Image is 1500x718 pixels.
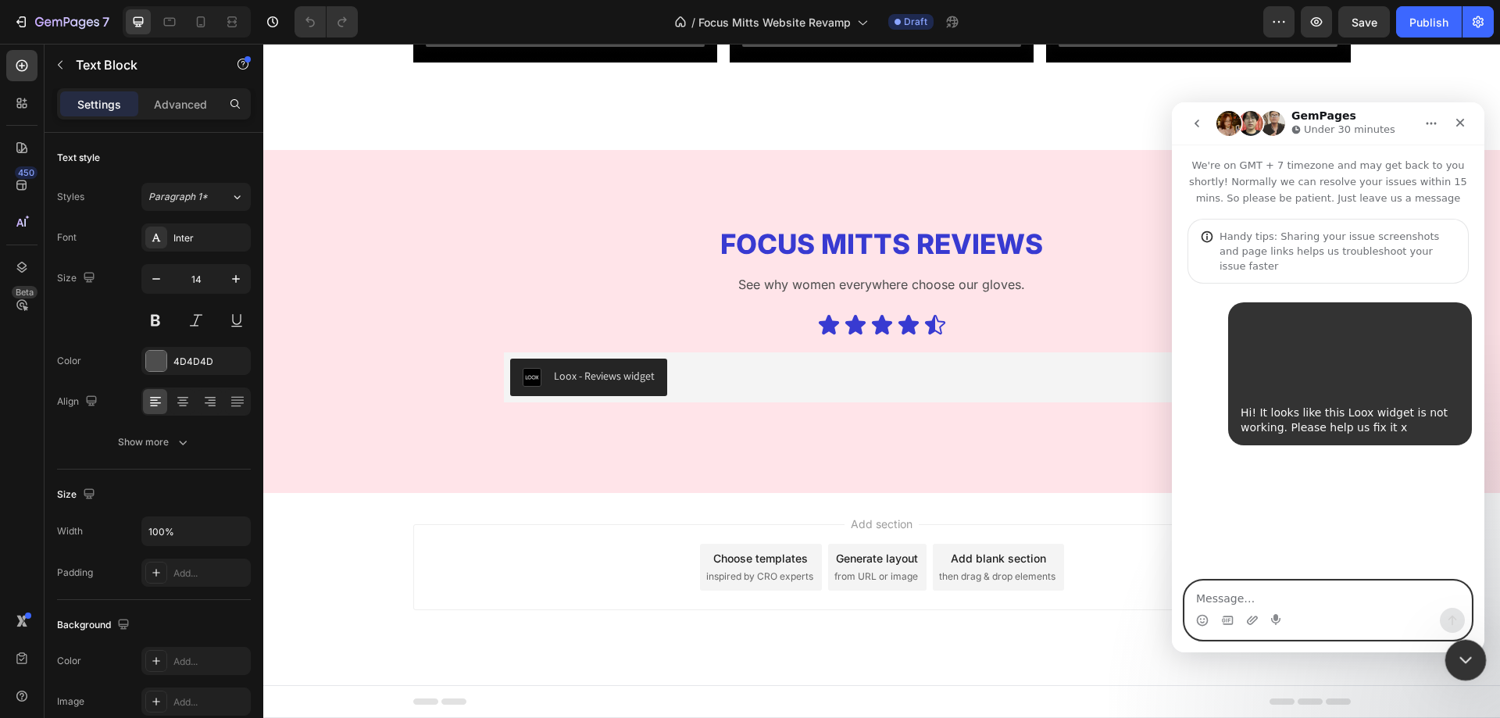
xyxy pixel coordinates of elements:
p: 7 [102,13,109,31]
div: Color [57,654,81,668]
div: Size [57,268,98,289]
p: Settings [77,96,121,113]
div: Text style [57,151,100,165]
div: Size [57,484,98,505]
button: Publish [1396,6,1462,38]
div: Padding [57,566,93,580]
div: Generate layout [573,506,655,523]
div: 4D4D4D [173,355,247,369]
p: Advanced [154,96,207,113]
button: Show more [57,428,251,456]
div: Loox - Reviews widget [291,324,391,341]
div: Beta [12,286,37,298]
div: Show more [118,434,191,450]
div: Width [57,524,83,538]
div: Inter [173,231,247,245]
span: Add section [581,472,655,488]
span: Focus Mitts Website Revamp [698,14,851,30]
div: Styles [57,190,84,204]
iframe: Design area [263,44,1500,718]
iframe: Intercom live chat [1172,102,1484,652]
div: Choose templates [450,506,545,523]
div: Font [57,230,77,245]
div: Add... [173,655,247,669]
span: Draft [904,15,927,29]
button: 7 [6,6,116,38]
span: Save [1352,16,1377,29]
span: / [691,14,695,30]
div: Image [57,695,84,709]
div: Background [57,615,133,636]
input: Auto [142,517,250,545]
div: Publish [1409,14,1448,30]
div: Add blank section [687,506,783,523]
span: then drag & drop elements [676,526,792,540]
span: Paragraph 1* [148,190,208,204]
div: 450 [15,166,37,179]
div: Add... [173,695,247,709]
span: from URL or image [571,526,655,540]
div: Align [57,391,101,413]
button: Save [1338,6,1390,38]
span: inspired by CRO experts [443,526,550,540]
div: Add... [173,566,247,580]
button: Paragraph 1* [141,183,251,211]
iframe: Intercom live chat [1445,640,1487,681]
p: Text Block [76,55,209,74]
div: Undo/Redo [295,6,358,38]
div: Color [57,354,81,368]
